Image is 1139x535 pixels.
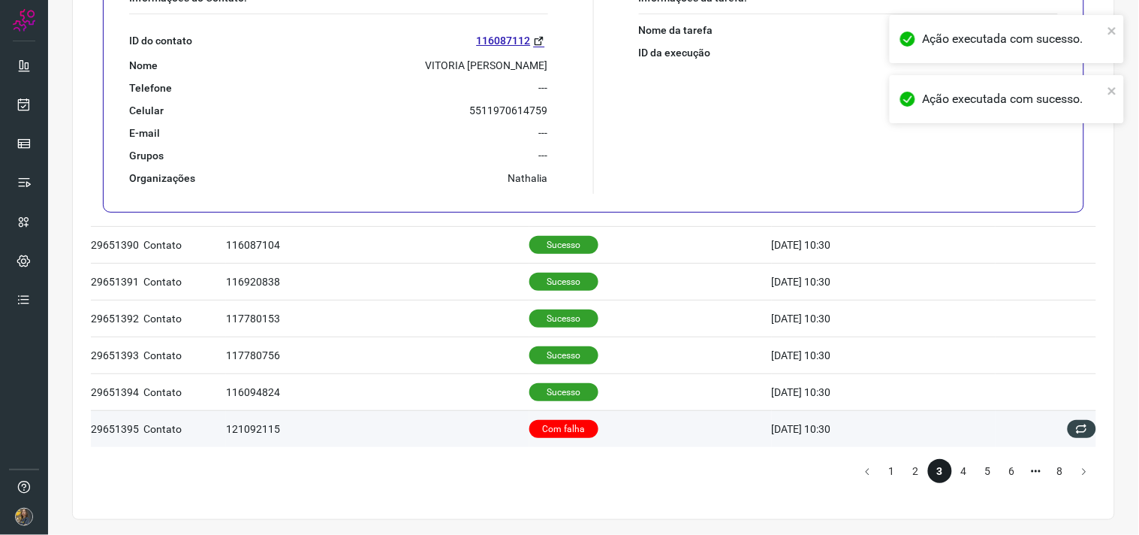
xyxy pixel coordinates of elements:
[1024,459,1048,483] li: Next 5 pages
[470,104,548,117] p: 5511970614759
[1107,81,1118,99] button: close
[91,226,143,263] td: 29651390
[508,171,548,185] p: Nathalia
[856,459,880,483] button: Go to previous page
[91,263,143,300] td: 29651391
[539,126,548,140] p: ---
[226,226,529,263] td: 116087104
[91,300,143,337] td: 29651392
[129,126,160,140] p: E-mail
[539,149,548,162] p: ---
[1072,459,1096,483] button: Go to next page
[923,30,1103,48] div: Ação executada com sucesso.
[772,263,996,300] td: [DATE] 10:30
[226,337,529,373] td: 117780756
[226,373,529,410] td: 116094824
[772,410,996,447] td: [DATE] 10:30
[529,346,598,364] p: Sucesso
[129,34,192,47] p: ID do contato
[772,373,996,410] td: [DATE] 10:30
[129,104,164,117] p: Celular
[13,9,35,32] img: Logo
[91,410,143,447] td: 29651395
[226,410,529,447] td: 121092115
[143,410,226,447] td: Contato
[639,23,713,37] p: Nome da tarefa
[904,459,928,483] li: page 2
[91,373,143,410] td: 29651394
[143,263,226,300] td: Contato
[129,81,172,95] p: Telefone
[880,459,904,483] li: page 1
[772,337,996,373] td: [DATE] 10:30
[477,32,548,50] a: 116087112
[639,46,711,59] p: ID da execução
[529,383,598,401] p: Sucesso
[143,300,226,337] td: Contato
[772,226,996,263] td: [DATE] 10:30
[952,459,976,483] li: page 4
[426,59,548,72] p: VITORIA [PERSON_NAME]
[129,59,158,72] p: Nome
[129,171,195,185] p: Organizações
[928,459,952,483] li: page 3
[91,337,143,373] td: 29651393
[226,300,529,337] td: 117780153
[1107,21,1118,39] button: close
[143,373,226,410] td: Contato
[529,236,598,254] p: Sucesso
[976,459,1000,483] li: page 5
[129,149,164,162] p: Grupos
[143,226,226,263] td: Contato
[539,81,548,95] p: ---
[529,273,598,291] p: Sucesso
[529,420,598,438] p: Com falha
[1000,459,1024,483] li: page 6
[15,508,33,526] img: 7a73bbd33957484e769acd1c40d0590e.JPG
[529,310,598,328] p: Sucesso
[772,300,996,337] td: [DATE] 10:30
[923,90,1103,108] div: Ação executada com sucesso.
[226,263,529,300] td: 116920838
[1048,459,1072,483] li: page 8
[143,337,226,373] td: Contato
